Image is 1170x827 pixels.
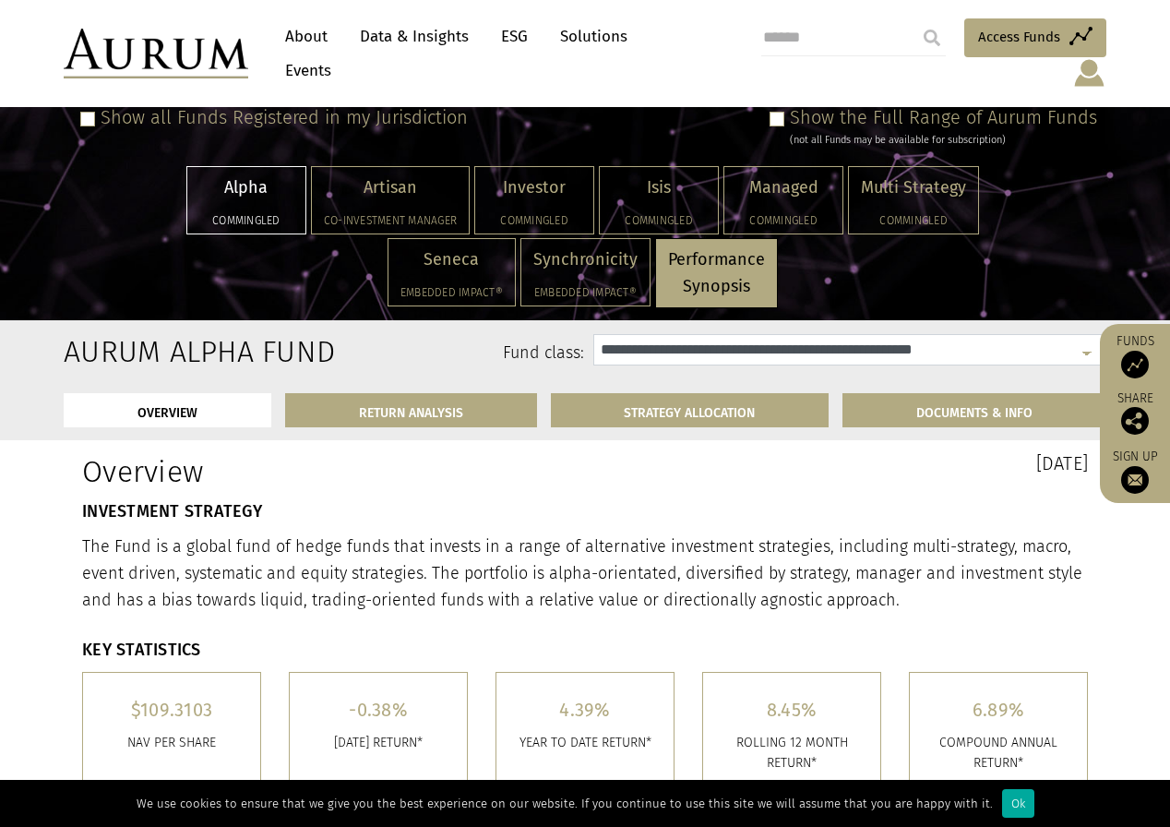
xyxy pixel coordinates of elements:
[1072,57,1106,89] img: account-icon.svg
[978,26,1060,48] span: Access Funds
[842,393,1106,427] a: DOCUMENTS & INFO
[101,106,468,128] label: Show all Funds Registered in my Jurisdiction
[492,19,537,54] a: ESG
[276,19,337,54] a: About
[324,174,457,201] p: Artisan
[1109,449,1161,494] a: Sign up
[199,215,293,226] h5: Commingled
[612,215,706,226] h5: Commingled
[717,733,866,774] p: ROLLING 12 MONTH RETURN*
[487,215,581,226] h5: Commingled
[924,701,1073,719] h5: 6.89%
[276,54,331,88] a: Events
[790,106,1097,128] label: Show the Full Range of Aurum Funds
[964,18,1106,57] a: Access Funds
[304,701,453,719] h5: -0.38%
[82,640,201,660] strong: KEY STATISTICS
[1121,466,1149,494] img: Sign up to our newsletter
[1121,351,1149,378] img: Access Funds
[551,19,637,54] a: Solutions
[861,174,966,201] p: Multi Strategy
[510,733,660,753] p: YEAR TO DATE RETURN*
[533,246,638,273] p: Synchronicity
[1109,392,1161,435] div: Share
[717,701,866,719] h5: 8.45%
[1002,789,1034,818] div: Ok
[668,246,765,300] p: Performance Synopsis
[861,215,966,226] h5: Commingled
[913,19,950,56] input: Submit
[199,174,293,201] p: Alpha
[533,287,638,298] h5: Embedded Impact®
[790,132,1097,149] div: (not all Funds may be available for subscription)
[64,29,248,78] img: Aurum
[324,215,457,226] h5: Co-investment Manager
[304,733,453,753] p: [DATE] RETURN*
[97,701,246,719] h5: $109.3103
[1109,333,1161,378] a: Funds
[736,215,830,226] h5: Commingled
[242,342,584,366] label: Fund class:
[82,454,571,489] h1: Overview
[64,334,214,369] h2: Aurum Alpha Fund
[487,174,581,201] p: Investor
[82,533,1088,613] p: The Fund is a global fund of hedge funds that invests in a range of alternative investment strate...
[400,246,503,273] p: Seneca
[285,393,537,427] a: RETURN ANALYSIS
[1121,407,1149,435] img: Share this post
[97,733,246,753] p: Nav per share
[612,174,706,201] p: Isis
[400,287,503,298] h5: Embedded Impact®
[599,454,1088,473] h3: [DATE]
[551,393,830,427] a: STRATEGY ALLOCATION
[510,701,660,719] h5: 4.39%
[924,733,1073,774] p: COMPOUND ANNUAL RETURN*
[736,174,830,201] p: Managed
[82,501,262,521] strong: INVESTMENT STRATEGY
[351,19,478,54] a: Data & Insights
